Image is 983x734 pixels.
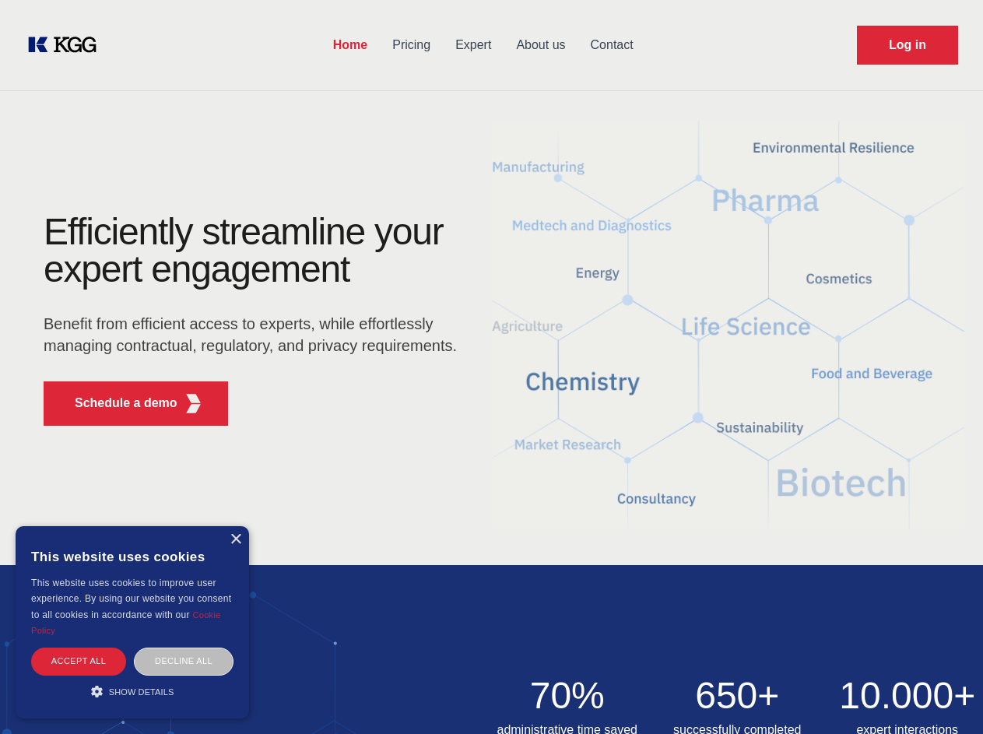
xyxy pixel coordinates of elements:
div: Decline all [134,648,233,675]
a: Contact [578,25,646,65]
div: Show details [31,683,233,699]
span: Show details [109,687,174,697]
a: Pricing [380,25,443,65]
a: Cookie Policy [31,610,221,635]
a: About us [504,25,578,65]
a: Request Demo [857,26,958,65]
p: Benefit from efficient access to experts, while effortlessly managing contractual, regulatory, an... [44,313,467,356]
a: Expert [443,25,504,65]
p: Schedule a demo [75,394,177,413]
img: KGG Fifth Element RED [184,394,203,413]
div: This website uses cookies [31,538,233,575]
div: Close [230,534,241,546]
h2: 650+ [662,677,813,715]
span: This website uses cookies to improve user experience. By using our website you consent to all coo... [31,578,231,620]
button: Schedule a demoKGG Fifth Element RED [44,381,228,426]
h2: 70% [492,677,644,715]
a: KOL Knowledge Platform: Talk to Key External Experts (KEE) [25,33,109,58]
div: Accept all [31,648,126,675]
a: Home [321,25,380,65]
h1: Efficiently streamline your expert engagement [44,213,467,288]
img: KGG Fifth Element RED [492,101,965,550]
